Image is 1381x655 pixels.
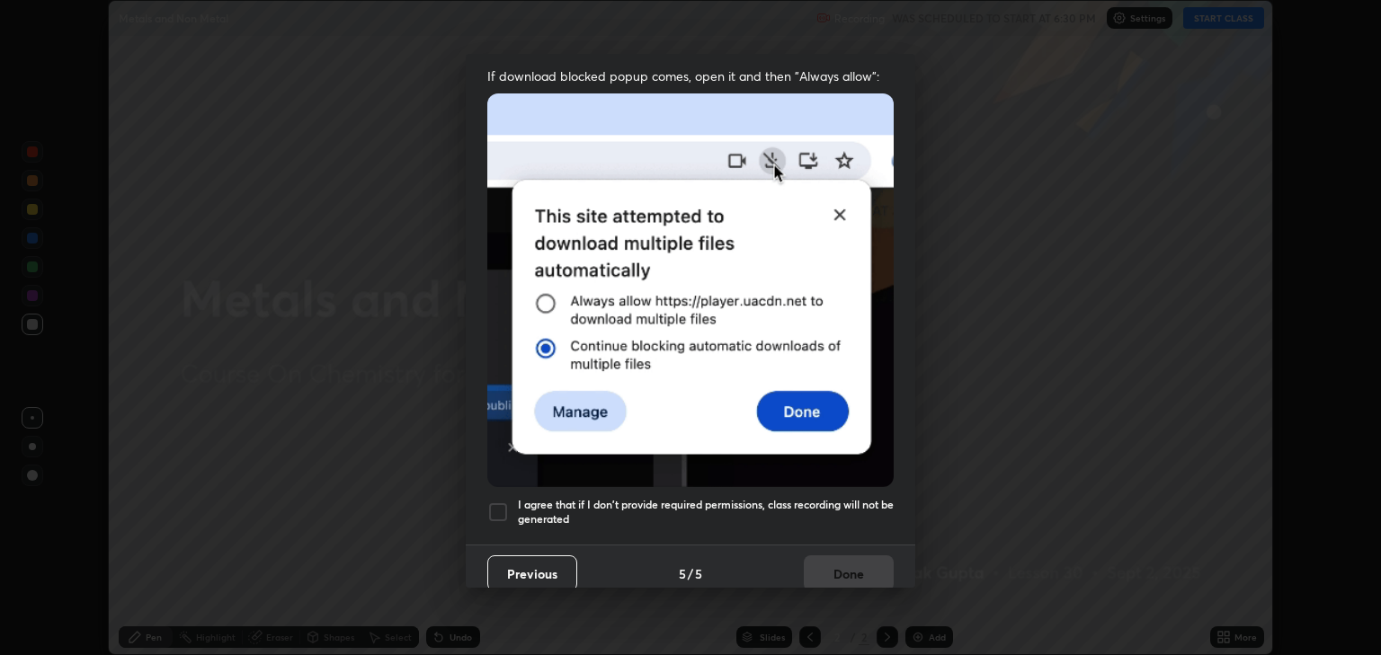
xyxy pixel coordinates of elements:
h4: 5 [679,564,686,583]
button: Previous [487,555,577,591]
h5: I agree that if I don't provide required permissions, class recording will not be generated [518,498,894,526]
h4: / [688,564,693,583]
h4: 5 [695,564,702,583]
img: downloads-permission-blocked.gif [487,93,894,486]
span: If download blocked popup comes, open it and then "Always allow": [487,67,894,84]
